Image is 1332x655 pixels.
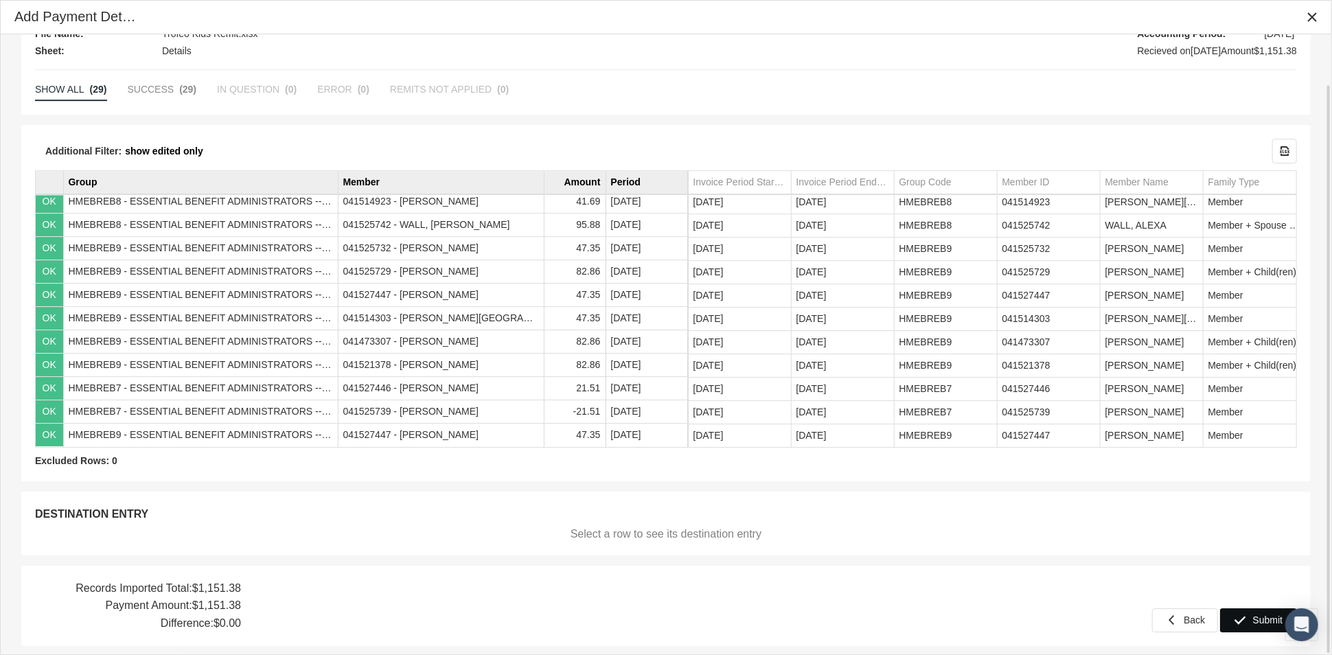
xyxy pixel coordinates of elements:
td: [DATE] [791,354,894,377]
td: [DATE] [606,306,688,330]
span: [DATE] [1265,25,1295,43]
td: OK [36,330,63,353]
div: Difference: [35,614,241,632]
td: HMEBREB9 [894,307,997,330]
td: [DATE] [688,237,791,260]
td: 95.88 [544,213,606,236]
div: Data grid toolbar [35,139,1297,163]
td: HMEBREB9 - ESSENTIAL BENEFIT ADMINISTRATORS --- BW2 [63,330,338,353]
td: 47.35 [544,283,606,306]
td: WALL, ALEXA [1100,214,1203,237]
span: IN QUESTION [217,84,279,95]
td: 47.35 [544,306,606,330]
td: [DATE] [688,260,791,284]
td: 041473307 [997,330,1100,354]
div: Amount [564,176,601,189]
td: HMEBREB9 - ESSENTIAL BENEFIT ADMINISTRATORS --- BW2 [63,423,338,446]
td: 82.86 [544,260,606,283]
span: (0) [358,84,369,95]
span: (29) [90,84,107,95]
td: 041473307 - [PERSON_NAME] [338,330,544,353]
div: Family Type [1208,176,1260,189]
div: Payment Amount: [35,597,241,615]
td: [DATE] [688,330,791,354]
td: [PERSON_NAME] [1100,424,1203,447]
span: Accounting Period: [1138,25,1258,43]
span: SUCCESS [128,84,174,95]
td: HMEBREB8 - ESSENTIAL BENEFIT ADMINISTRATORS --- BW1 [63,213,338,236]
td: [DATE] [606,236,688,260]
td: 041525732 [997,237,1100,260]
td: [DATE] [791,377,894,400]
td: [DATE] [606,283,688,306]
span: ERROR [317,84,352,95]
td: 041525742 [997,214,1100,237]
td: Member [1203,237,1306,260]
div: Select a row to see its destination entry [35,527,1297,542]
td: OK [36,213,63,236]
td: HMEBREB9 [894,354,997,377]
td: HMEBREB9 - ESSENTIAL BENEFIT ADMINISTRATORS --- BW2 [63,236,338,260]
td: [DATE] [791,424,894,447]
b: $0.00 [214,617,241,629]
span: (29) [179,84,196,95]
td: 041514303 - [PERSON_NAME][GEOGRAPHIC_DATA] [338,306,544,330]
div: Add Payment Details [14,8,141,26]
td: HMEBREB7 [894,377,997,400]
td: HMEBREB9 - ESSENTIAL BENEFIT ADMINISTRATORS --- BW2 [63,353,338,376]
div: Period [611,176,641,189]
td: [DATE] [688,400,791,424]
td: 041514303 [997,307,1100,330]
td: Column Member [338,171,544,194]
td: [DATE] [688,377,791,400]
td: OK [36,400,63,423]
div: Close [1300,5,1324,30]
td: [DATE] [791,330,894,354]
td: Member [1203,377,1306,400]
td: Column Invoice Period Start Date [688,171,791,194]
td: 041521378 - [PERSON_NAME] [338,353,544,376]
td: 041525742 - WALL, [PERSON_NAME] [338,213,544,236]
span: Recieved on Amount [1138,45,1297,56]
td: HMEBREB9 [894,330,997,354]
td: [DATE] [688,214,791,237]
td: Column Amount [544,171,606,194]
td: OK [36,283,63,306]
td: [DATE] [688,307,791,330]
td: [DATE] [606,189,688,213]
td: Column Invoice Period End Date [791,171,894,194]
td: [PERSON_NAME] [1100,377,1203,400]
td: [DATE] [791,307,894,330]
td: [PERSON_NAME] [1100,330,1203,354]
td: 041525729 - [PERSON_NAME] [338,260,544,283]
td: Column Group Code [894,171,997,194]
td: [DATE] [606,376,688,400]
a: show edited only [125,146,203,157]
td: [DATE] [606,423,688,446]
td: [DATE] [791,214,894,237]
span: DESTINATION ENTRY [35,505,155,522]
td: [DATE] [688,284,791,307]
div: Member ID [1002,176,1050,189]
td: HMEBREB9 [894,284,997,307]
td: [DATE] [791,237,894,260]
td: 041527446 - [PERSON_NAME] [338,376,544,400]
td: [PERSON_NAME] [1100,400,1203,424]
td: [DATE] [606,213,688,236]
b: [DATE] [1191,45,1221,56]
td: 041527447 - [PERSON_NAME] [338,423,544,446]
td: Member + Child(ren) [1203,260,1306,284]
td: 041525739 [997,400,1100,424]
span: (0) [285,84,297,95]
b: $1,151.38 [192,600,241,612]
td: [DATE] [606,260,688,283]
span: REMITS NOT APPLIED [390,84,492,95]
div: Submit [1220,608,1297,632]
td: [DATE] [606,400,688,423]
td: [DATE] [688,354,791,377]
td: [DATE] [688,424,791,447]
td: HMEBREB8 [894,190,997,214]
div: Member [343,176,380,189]
span: Submit [1253,614,1283,625]
td: 041514923 [997,190,1100,214]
